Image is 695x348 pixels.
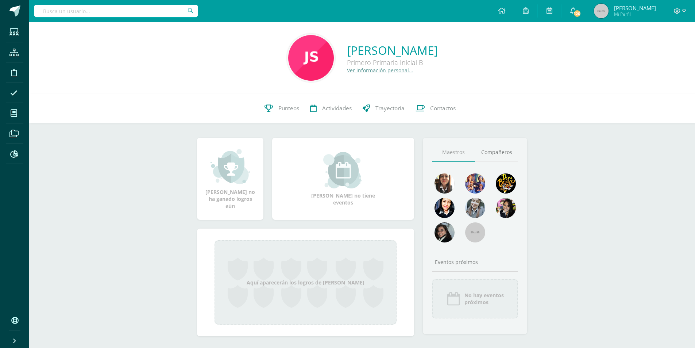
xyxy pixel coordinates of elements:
img: 6377130e5e35d8d0020f001f75faf696.png [435,222,455,242]
img: event_small.png [323,152,363,188]
img: 55x55 [465,222,485,242]
input: Busca un usuario... [34,5,198,17]
span: Trayectoria [375,104,405,112]
img: 29fc2a48271e3f3676cb2cb292ff2552.png [496,173,516,194]
a: Ver información personal... [347,67,413,74]
span: Punteos [278,104,299,112]
img: 45bd7986b8947ad7e5894cbc9b781108.png [465,198,485,218]
a: Compañeros [475,143,518,162]
span: Contactos [430,104,456,112]
a: Maestros [432,143,475,162]
div: Primero Primaria Inicial B [347,58,438,67]
img: 45x45 [594,4,609,18]
img: ce052e58b5a9b30cf0571a45651156cb.png [288,35,334,81]
span: 120 [573,9,581,18]
span: Actividades [322,104,352,112]
img: 6b4626f495e3e032a8b68ad293dcee80.png [435,173,455,194]
div: [PERSON_NAME] no ha ganado logros aún [204,148,256,209]
a: Actividades [305,94,357,123]
img: achievement_small.png [211,148,250,185]
img: 88256b496371d55dc06d1c3f8a5004f4.png [465,173,485,194]
div: Aquí aparecerán los logros de [PERSON_NAME] [215,240,397,325]
span: Mi Perfil [614,11,656,17]
img: ddcb7e3f3dd5693f9a3e043a79a89297.png [496,198,516,218]
a: Trayectoria [357,94,410,123]
a: Contactos [410,94,461,123]
img: event_icon.png [446,291,461,306]
div: Eventos próximos [432,259,518,265]
img: a9e99ac3eaf35f1938eeb75861af2d20.png [435,198,455,218]
a: Punteos [259,94,305,123]
span: [PERSON_NAME] [614,4,656,12]
span: No hay eventos próximos [464,292,504,306]
a: [PERSON_NAME] [347,42,438,58]
div: [PERSON_NAME] no tiene eventos [307,152,380,206]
